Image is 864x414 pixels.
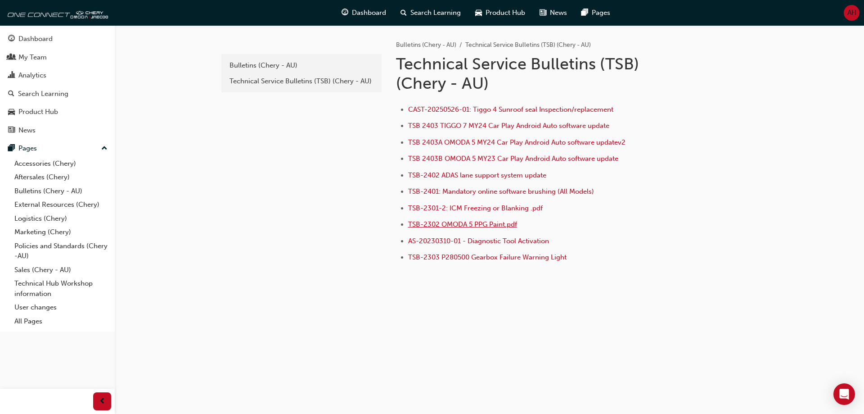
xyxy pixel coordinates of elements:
a: Bulletins (Chery - AU) [225,58,378,73]
img: oneconnect [4,4,108,22]
li: Technical Service Bulletins (TSB) (Chery - AU) [465,40,591,50]
a: TSB-2301-2: ICM Freezing or Blanking .pdf [408,204,543,212]
a: My Team [4,49,111,66]
a: Technical Service Bulletins (TSB) (Chery - AU) [225,73,378,89]
a: Bulletins (Chery - AU) [11,184,111,198]
span: Search Learning [410,8,461,18]
a: External Resources (Chery) [11,198,111,212]
div: My Team [18,52,47,63]
a: Search Learning [4,86,111,102]
a: Bulletins (Chery - AU) [396,41,456,49]
a: guage-iconDashboard [334,4,393,22]
span: people-icon [8,54,15,62]
div: Open Intercom Messenger [833,383,855,405]
div: Dashboard [18,34,53,44]
div: Product Hub [18,107,58,117]
a: TSB 2403 TIGGO 7 MY24 Car Play Android Auto software update [408,122,609,130]
a: Logistics (Chery) [11,212,111,226]
a: News [4,122,111,139]
a: AS-20230310-01 - Diagnostic Tool Activation [408,237,549,245]
span: guage-icon [342,7,348,18]
a: Aftersales (Chery) [11,170,111,184]
a: Analytics [4,67,111,84]
span: News [550,8,567,18]
span: pages-icon [581,7,588,18]
a: TSB 2403A OMODA 5 MY24 Car Play Android Auto software updatev2 [408,138,625,146]
span: up-icon [101,143,108,155]
a: news-iconNews [532,4,574,22]
span: news-icon [8,127,15,135]
a: TSB-2303 P280500 Gearbox Failure Warning Light [408,253,567,261]
span: AH [847,8,856,18]
div: Analytics [18,70,46,81]
a: Technical Hub Workshop information [11,277,111,300]
span: Pages [592,8,610,18]
h1: Technical Service Bulletins (TSB) (Chery - AU) [396,54,691,93]
span: Product Hub [486,8,525,18]
a: Product Hub [4,104,111,120]
a: Marketing (Chery) [11,225,111,239]
a: TSB 2403B OMODA 5 MY23 Car Play Android Auto software update [408,155,618,163]
a: Sales (Chery - AU) [11,263,111,277]
a: TSB-2302 OMODA 5 PPG Paint.pdf [408,220,517,228]
a: pages-iconPages [574,4,617,22]
a: CAST-20250526-01: Tiggo 4 Sunroof seal Inspection/replacement [408,105,613,114]
button: Pages [4,140,111,157]
button: DashboardMy TeamAnalyticsSearch LearningProduct HubNews [4,29,111,140]
div: News [18,125,36,136]
span: search-icon [8,90,14,98]
a: Dashboard [4,31,111,47]
a: search-iconSearch Learning [393,4,468,22]
span: chart-icon [8,72,15,80]
div: Bulletins (Chery - AU) [229,60,373,71]
span: guage-icon [8,35,15,43]
span: prev-icon [99,396,106,407]
span: news-icon [540,7,546,18]
a: car-iconProduct Hub [468,4,532,22]
div: Technical Service Bulletins (TSB) (Chery - AU) [229,76,373,86]
a: Accessories (Chery) [11,157,111,171]
button: AH [844,5,859,21]
div: Pages [18,143,37,154]
span: pages-icon [8,145,15,153]
span: car-icon [475,7,482,18]
a: Policies and Standards (Chery -AU) [11,239,111,263]
span: Dashboard [352,8,386,18]
a: User changes [11,300,111,314]
span: search-icon [400,7,407,18]
a: TSB-2402 ADAS lane support system update [408,171,546,179]
div: Search Learning [18,89,68,99]
span: car-icon [8,108,15,116]
a: TSB-2401: Mandatory online software brushing (All Models) [408,187,594,196]
a: All Pages [11,314,111,328]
